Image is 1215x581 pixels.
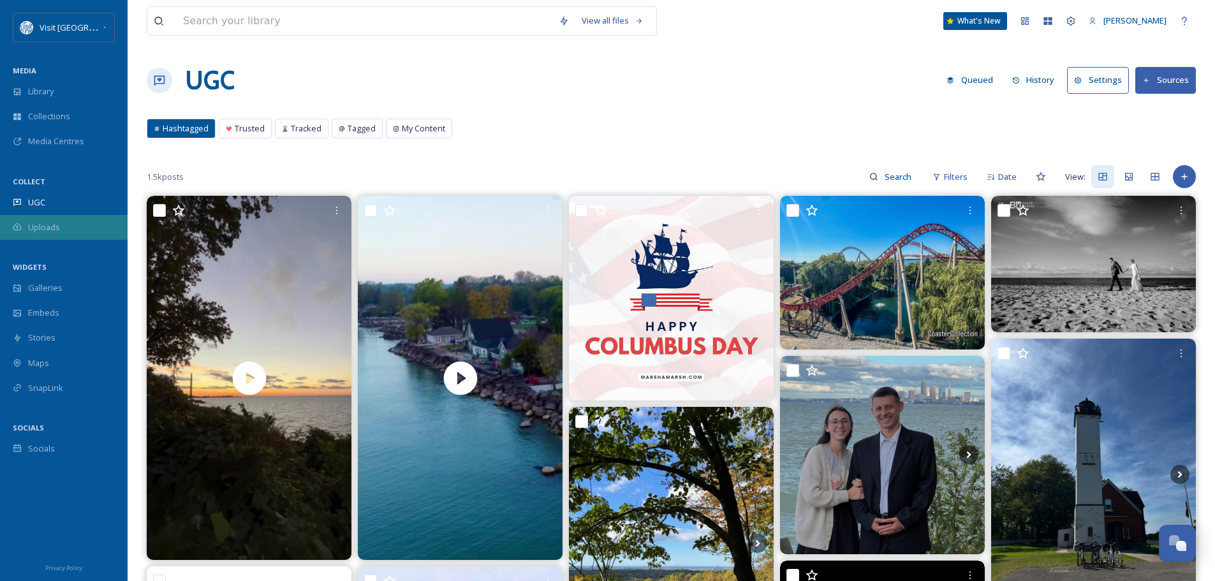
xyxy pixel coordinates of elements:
[28,332,55,344] span: Stories
[28,307,59,319] span: Embeds
[45,564,82,572] span: Privacy Policy
[991,196,1196,332] img: A new chapter, hand in hand. #ClevelandWedding #ClevelandWeddings #ClevelandWeddingPhotographer #...
[1006,68,1068,92] a: History
[235,122,265,135] span: Trusted
[13,66,36,75] span: MEDIA
[575,8,650,33] a: View all files
[780,196,985,349] img: Horseshoes 📍Maverick - Cedar Point ❓What’s your favorite inversion? Comment down below👇 👍Follow c...
[291,122,321,135] span: Tracked
[358,196,563,560] video: #lakeerielove #leamington #ontario #canadian #fallinginreverse
[1067,67,1135,93] a: Settings
[780,356,985,554] img: С дочерью 🫣
[28,221,60,233] span: Uploads
[1159,525,1196,562] button: Open Chat
[944,171,968,183] span: Filters
[1006,68,1061,92] button: History
[40,21,138,33] span: Visit [GEOGRAPHIC_DATA]
[358,196,563,560] img: thumbnail
[1135,67,1196,93] button: Sources
[569,196,774,401] img: Happy Columbus Day! 🌊⚓ Here’s to the spirit of exploration, discovery, and bold new journeys — wh...
[1067,67,1129,93] button: Settings
[20,21,33,34] img: download%20%281%29.png
[147,196,351,560] video: This is Lake Erie today post sunset… #lakeerie #ohio #avonlakeohio #cleveland #lakeerielove
[998,171,1017,183] span: Date
[28,85,54,98] span: Library
[147,196,351,560] img: thumbnail
[28,196,45,209] span: UGC
[28,443,55,455] span: Socials
[28,382,63,394] span: SnapLink
[943,12,1007,30] a: What's New
[940,68,999,92] button: Queued
[28,110,70,122] span: Collections
[147,171,184,183] span: 1.5k posts
[1082,8,1173,33] a: [PERSON_NAME]
[45,559,82,575] a: Privacy Policy
[185,61,235,99] a: UGC
[1065,171,1086,183] span: View:
[348,122,376,135] span: Tagged
[940,68,1006,92] a: Queued
[402,122,445,135] span: My Content
[28,282,63,294] span: Galleries
[28,135,84,147] span: Media Centres
[28,357,49,369] span: Maps
[13,423,44,432] span: SOCIALS
[13,262,47,272] span: WIDGETS
[13,177,45,186] span: COLLECT
[878,164,920,189] input: Search
[1103,15,1167,26] span: [PERSON_NAME]
[163,122,209,135] span: Hashtagged
[177,7,552,35] input: Search your library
